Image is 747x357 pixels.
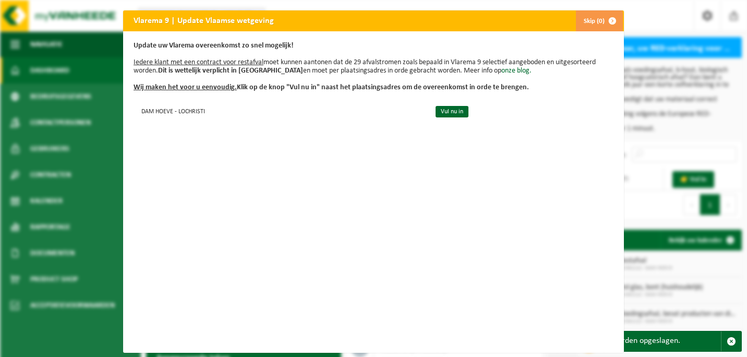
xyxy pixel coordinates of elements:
[501,67,532,75] a: onze blog.
[436,106,468,117] a: Vul nu in
[134,58,263,66] u: Iedere klant met een contract voor restafval
[158,67,303,75] b: Dit is wettelijk verplicht in [GEOGRAPHIC_DATA]
[134,42,613,92] p: moet kunnen aantonen dat de 29 afvalstromen zoals bepaald in Vlarema 9 selectief aangeboden en ui...
[134,84,237,91] u: Wij maken het voor u eenvoudig.
[123,10,284,30] h2: Vlarema 9 | Update Vlaamse wetgeving
[134,102,427,120] td: DAM HOEVE - LOCHRISTI
[134,84,529,91] b: Klik op de knop "Vul nu in" naast het plaatsingsadres om de overeenkomst in orde te brengen.
[575,10,623,31] button: Skip (0)
[134,42,294,50] b: Update uw Vlarema overeenkomst zo snel mogelijk!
